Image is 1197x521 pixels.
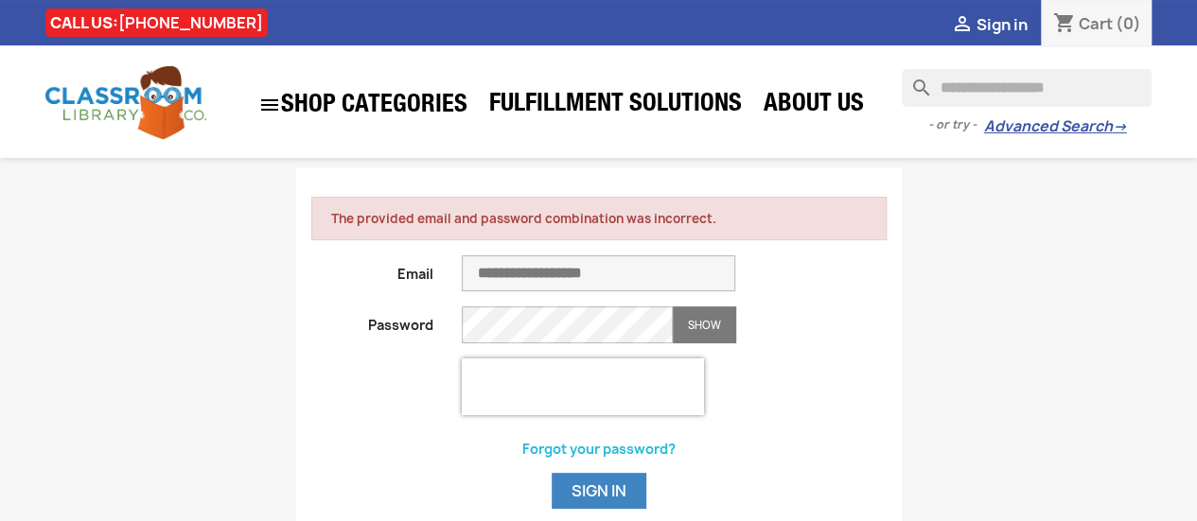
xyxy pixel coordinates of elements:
span: (0) [1115,13,1140,34]
label: Password [297,306,449,335]
li: The provided email and password combination was incorrect. [311,197,887,240]
a: Forgot your password? [522,440,676,458]
a: Fulfillment Solutions [480,87,751,125]
a: Advanced Search→ [983,117,1126,136]
i:  [950,14,973,37]
span: Sign in [976,14,1027,35]
a:  Sign in [950,14,1027,35]
i: shopping_cart [1052,13,1075,36]
span: Cart [1078,13,1112,34]
i:  [258,94,281,116]
label: Email [297,255,449,284]
iframe: reCAPTCHA [462,358,704,415]
input: Search [902,69,1152,107]
img: Classroom Library Company [45,66,206,139]
a: SHOP CATEGORIES [249,84,477,126]
a: About Us [754,87,873,125]
button: Sign in [552,473,646,509]
input: Password input [462,306,673,343]
a: [PHONE_NUMBER] [118,12,263,33]
div: CALL US: [45,9,268,37]
button: Show [673,306,736,343]
span: → [1112,117,1126,136]
i: search [902,69,924,92]
span: - or try - [927,115,983,134]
